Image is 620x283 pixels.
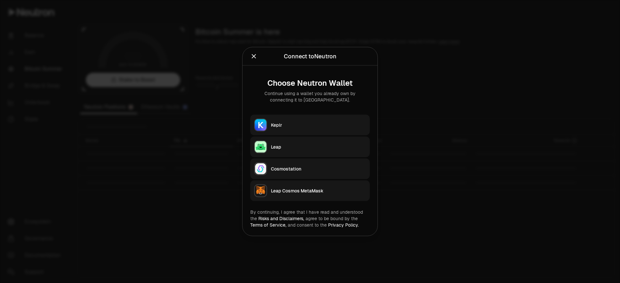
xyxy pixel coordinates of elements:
div: By continuing, I agree that I have read and understood the agree to be bound by the and consent t... [250,209,370,228]
img: Leap [255,141,266,153]
button: KeplrKeplr [250,115,370,135]
a: Privacy Policy. [328,222,359,228]
button: LeapLeap [250,137,370,157]
img: Keplr [255,119,266,131]
button: CosmostationCosmostation [250,159,370,179]
div: Keplr [271,122,366,128]
a: Terms of Service, [250,222,286,228]
div: Choose Neutron Wallet [255,79,365,88]
img: Leap Cosmos MetaMask [255,185,266,197]
div: Leap Cosmos MetaMask [271,188,366,194]
div: Connect to Neutron [284,52,336,61]
div: Continue using a wallet you already own by connecting it to [GEOGRAPHIC_DATA]. [255,90,365,103]
a: Risks and Disclaimers, [258,216,304,221]
img: Cosmostation [255,163,266,175]
button: Close [250,52,257,61]
div: Leap [271,144,366,150]
div: Cosmostation [271,166,366,172]
button: Leap Cosmos MetaMaskLeap Cosmos MetaMask [250,181,370,201]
